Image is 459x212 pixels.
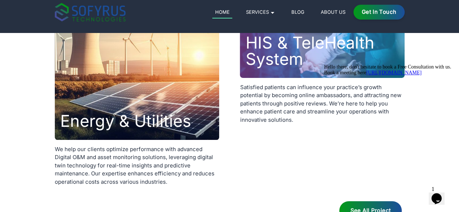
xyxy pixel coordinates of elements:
[243,8,278,16] a: Services 🞃
[321,61,452,179] iframe: chat widget
[318,8,348,16] a: About Us
[429,183,452,205] iframe: chat widget
[45,9,100,14] a: [URL][DOMAIN_NAME]
[245,34,404,67] h3: HIS & TeleHealth System
[55,3,126,21] img: sofyrus
[240,78,404,124] p: Satisfied patients can influence your practice’s growth potential by becoming online ambassadors,...
[212,8,232,18] a: Home
[3,3,134,14] div: Hello there, don't hesitate to book a Free Consultation with us.Book a meeting here[URL][DOMAIN_N...
[353,5,405,20] a: Get in Touch
[3,3,130,14] span: Hello there, don't hesitate to book a Free Consultation with us. Book a meeting here
[288,8,307,16] a: Blog
[60,113,191,129] h3: Energy & Utilities
[55,140,219,186] p: We help our clients optimize performance with advanced Digital O&M and asset monitoring solutions...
